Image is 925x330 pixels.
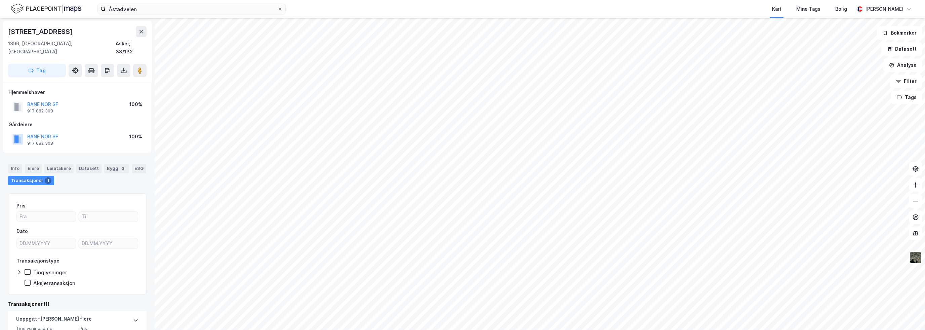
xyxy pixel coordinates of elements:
div: Asker, 38/132 [116,40,147,56]
div: Uoppgitt - [PERSON_NAME] flere [16,315,92,326]
div: ESG [132,164,146,173]
div: Eiere [25,164,42,173]
img: logo.f888ab2527a4732fd821a326f86c7f29.svg [11,3,81,15]
div: 1 [45,177,51,184]
div: Kontrollprogram for chat [891,298,925,330]
div: [PERSON_NAME] [865,5,903,13]
button: Tags [891,91,922,104]
div: Aksjetransaksjon [33,280,75,286]
div: Dato [16,227,28,235]
iframe: Chat Widget [891,298,925,330]
div: 917 082 308 [27,108,53,114]
button: Filter [890,75,922,88]
img: 9k= [909,251,922,264]
div: Leietakere [44,164,74,173]
div: Bygg [104,164,129,173]
div: Kart [772,5,781,13]
div: Transaksjoner (1) [8,300,147,308]
div: Tinglysninger [33,269,67,276]
input: Fra [17,211,76,222]
button: Bokmerker [877,26,922,40]
input: Til [79,211,138,222]
div: 100% [129,100,142,108]
div: Datasett [76,164,102,173]
div: Transaksjonstype [16,257,59,265]
div: Info [8,164,22,173]
div: Transaksjoner [8,176,54,185]
div: Pris [16,202,26,210]
input: DD.MM.YYYY [79,238,138,248]
button: Tag [8,64,66,77]
div: 917 082 308 [27,141,53,146]
div: 100% [129,133,142,141]
input: Søk på adresse, matrikkel, gårdeiere, leietakere eller personer [106,4,277,14]
div: Bolig [835,5,847,13]
button: Analyse [883,58,922,72]
div: Gårdeiere [8,121,146,129]
div: Hjemmelshaver [8,88,146,96]
button: Datasett [881,42,922,56]
div: Mine Tags [796,5,820,13]
div: 3 [120,165,126,172]
div: 1396, [GEOGRAPHIC_DATA], [GEOGRAPHIC_DATA] [8,40,116,56]
input: DD.MM.YYYY [17,238,76,248]
div: [STREET_ADDRESS] [8,26,74,37]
